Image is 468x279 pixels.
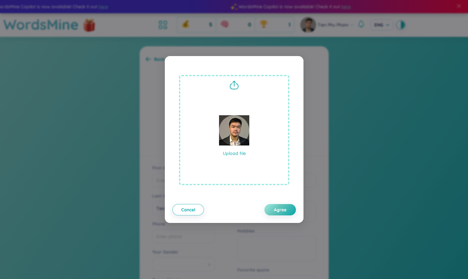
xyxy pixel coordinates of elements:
[264,204,296,215] button: Agree
[274,207,286,213] span: Agree
[172,204,204,215] button: Cancel
[219,150,249,157] p: Upload file
[179,75,289,185] span: avatarUpload file
[219,115,249,145] img: avatar
[181,207,195,213] span: Cancel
